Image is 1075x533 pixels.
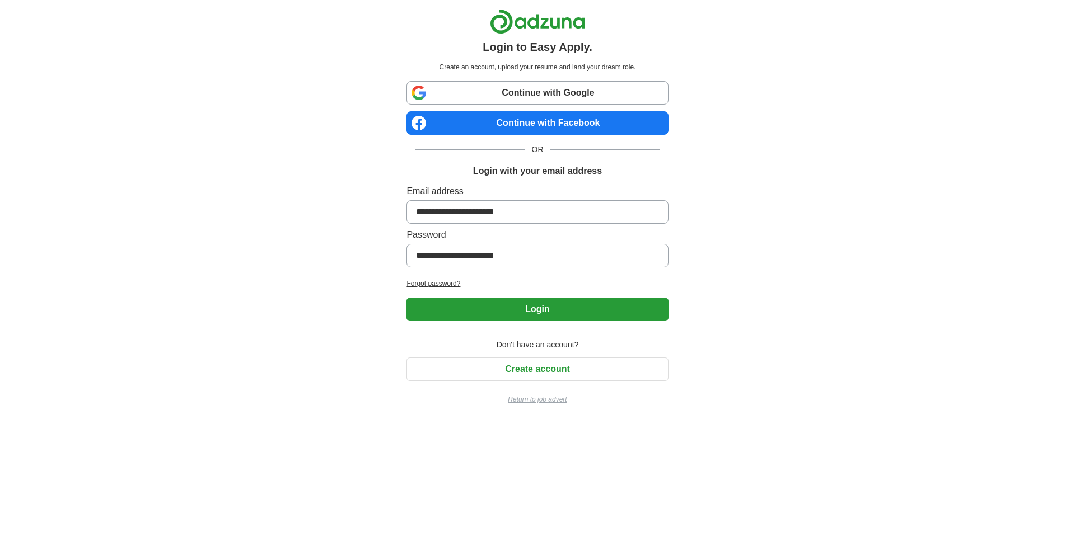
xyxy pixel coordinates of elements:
label: Password [406,228,668,242]
span: Don't have an account? [490,339,586,351]
a: Continue with Google [406,81,668,105]
img: Adzuna logo [490,9,585,34]
button: Create account [406,357,668,381]
h1: Login to Easy Apply. [483,39,592,55]
p: Create an account, upload your resume and land your dream role. [409,62,666,72]
h1: Login with your email address [473,164,602,178]
label: Email address [406,185,668,198]
span: OR [525,144,550,155]
a: Continue with Facebook [406,111,668,135]
a: Forgot password? [406,279,668,289]
a: Return to job advert [406,394,668,404]
button: Login [406,298,668,321]
a: Create account [406,364,668,374]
